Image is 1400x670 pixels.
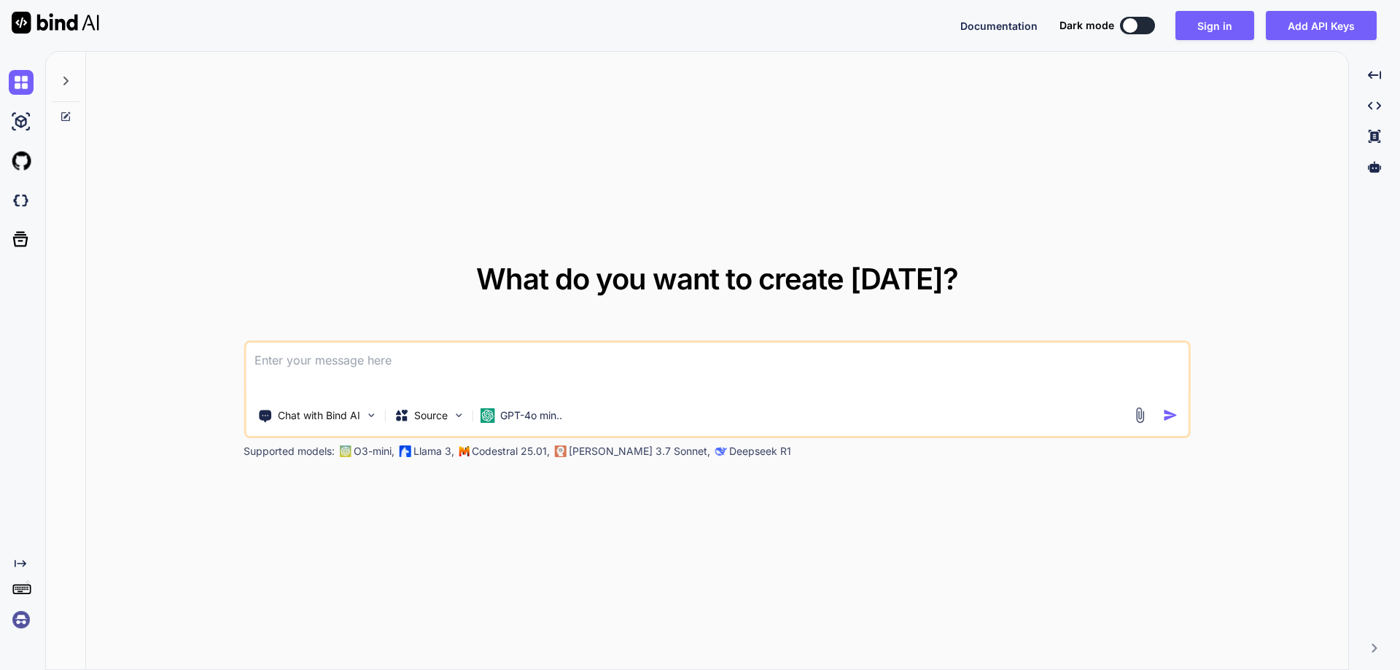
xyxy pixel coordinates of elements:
img: ai-studio [9,109,34,134]
img: Pick Models [452,409,464,421]
img: GPT-4 [339,445,351,457]
img: darkCloudIdeIcon [9,188,34,213]
p: Deepseek R1 [729,444,791,459]
img: claude [554,445,566,457]
img: GPT-4o mini [480,408,494,423]
img: githubLight [9,149,34,174]
button: Add API Keys [1266,11,1377,40]
span: Dark mode [1059,18,1114,33]
p: Source [414,408,448,423]
p: [PERSON_NAME] 3.7 Sonnet, [569,444,710,459]
span: What do you want to create [DATE]? [476,261,958,297]
img: Pick Tools [365,409,377,421]
button: Documentation [960,18,1038,34]
p: Chat with Bind AI [278,408,360,423]
img: Mistral-AI [459,446,469,456]
img: icon [1163,408,1178,423]
img: claude [715,445,726,457]
img: signin [9,607,34,632]
p: GPT-4o min.. [500,408,562,423]
span: Documentation [960,20,1038,32]
img: Llama2 [399,445,411,457]
p: Llama 3, [413,444,454,459]
p: Codestral 25.01, [472,444,550,459]
img: chat [9,70,34,95]
p: Supported models: [244,444,335,459]
img: attachment [1132,407,1148,424]
p: O3-mini, [354,444,394,459]
img: Bind AI [12,12,99,34]
button: Sign in [1175,11,1254,40]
